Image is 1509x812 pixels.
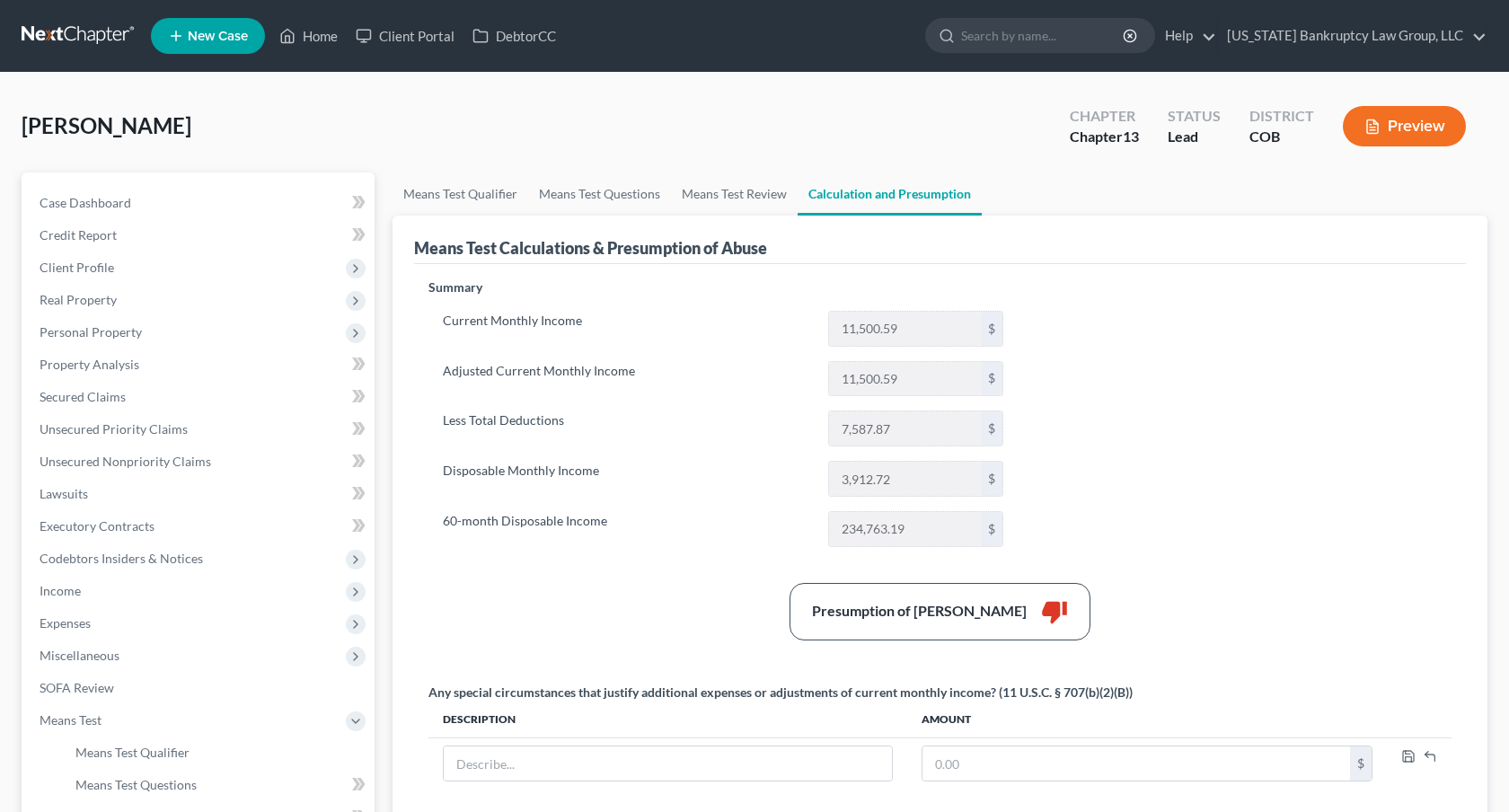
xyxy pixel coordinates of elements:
a: SOFA Review [25,672,375,704]
span: Executory Contracts [40,518,154,534]
a: Calculation and Presumption [798,172,982,216]
div: Presumption of [PERSON_NAME] [812,601,1027,622]
span: New Case [188,30,248,43]
div: $ [981,512,1002,546]
span: Secured Claims [40,389,126,404]
span: Case Dashboard [40,195,131,210]
div: District [1249,106,1314,127]
div: Chapter [1070,127,1139,147]
input: 0.00 [922,746,1351,781]
label: Less Total Deductions [434,410,819,446]
input: 0.00 [829,462,981,496]
a: Help [1156,20,1216,52]
a: Lawsuits [25,478,375,510]
label: Adjusted Current Monthly Income [434,361,819,397]
th: Amount [907,702,1387,737]
a: [US_STATE] Bankruptcy Law Group, LLC [1218,20,1487,52]
div: Chapter [1070,106,1139,127]
span: Credit Report [40,227,117,243]
span: Codebtors Insiders & Notices [40,551,203,566]
div: Means Test Calculations & Presumption of Abuse [414,237,767,259]
div: $ [981,462,1002,496]
div: $ [1350,746,1372,781]
button: Preview [1343,106,1466,146]
div: $ [981,312,1002,346]
a: Property Analysis [25,349,375,381]
span: Lawsuits [40,486,88,501]
div: COB [1249,127,1314,147]
a: Case Dashboard [25,187,375,219]
input: Search by name... [961,19,1125,52]
a: Client Portal [347,20,463,52]
a: Means Test Questions [61,769,375,801]
a: Means Test Qualifier [61,737,375,769]
input: 0.00 [829,411,981,446]
div: $ [981,411,1002,446]
a: Means Test Qualifier [393,172,528,216]
input: 0.00 [829,312,981,346]
a: Means Test Review [671,172,798,216]
input: 0.00 [829,512,981,546]
p: Summary [428,278,1018,296]
span: Unsecured Nonpriority Claims [40,454,211,469]
span: Client Profile [40,260,114,275]
div: Lead [1168,127,1221,147]
span: 13 [1123,128,1139,145]
a: Unsecured Nonpriority Claims [25,446,375,478]
th: Description [428,702,907,737]
span: Property Analysis [40,357,139,372]
span: Personal Property [40,324,142,340]
a: Secured Claims [25,381,375,413]
div: $ [981,362,1002,396]
label: Disposable Monthly Income [434,461,819,497]
label: 60-month Disposable Income [434,511,819,547]
span: [PERSON_NAME] [22,112,191,138]
i: thumb_down [1041,598,1068,625]
label: Current Monthly Income [434,311,819,347]
span: Miscellaneous [40,648,119,663]
span: SOFA Review [40,680,114,695]
span: Real Property [40,292,117,307]
div: Status [1168,106,1221,127]
a: Executory Contracts [25,510,375,543]
a: Credit Report [25,219,375,252]
span: Unsecured Priority Claims [40,421,188,437]
span: Means Test Questions [75,777,197,792]
span: Means Test [40,712,101,728]
input: 0.00 [829,362,981,396]
a: Means Test Questions [528,172,671,216]
span: Income [40,583,81,598]
span: Means Test Qualifier [75,745,190,760]
div: Any special circumstances that justify additional expenses or adjustments of current monthly inco... [428,684,1133,702]
input: Describe... [444,746,892,781]
a: Unsecured Priority Claims [25,413,375,446]
span: Expenses [40,615,91,631]
a: DebtorCC [463,20,565,52]
a: Home [270,20,347,52]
